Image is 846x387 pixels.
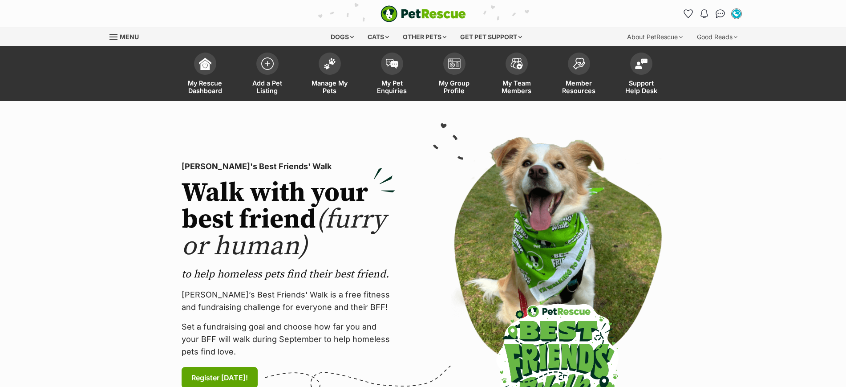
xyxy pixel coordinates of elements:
span: Member Resources [559,79,599,94]
span: My Team Members [497,79,537,94]
a: Add a Pet Listing [236,48,299,101]
img: logo-e224e6f780fb5917bec1dbf3a21bbac754714ae5b6737aabdf751b685950b380.svg [380,5,466,22]
span: Menu [120,33,139,41]
span: Manage My Pets [310,79,350,94]
p: [PERSON_NAME]'s Best Friends' Walk [182,160,395,173]
a: PetRescue [380,5,466,22]
a: Member Resources [548,48,610,101]
img: member-resources-icon-8e73f808a243e03378d46382f2149f9095a855e16c252ad45f914b54edf8863c.svg [573,57,585,69]
p: to help homeless pets find their best friend. [182,267,395,281]
a: My Rescue Dashboard [174,48,236,101]
div: Get pet support [454,28,528,46]
a: Manage My Pets [299,48,361,101]
div: Good Reads [691,28,744,46]
div: Dogs [324,28,360,46]
img: pet-enquiries-icon-7e3ad2cf08bfb03b45e93fb7055b45f3efa6380592205ae92323e6603595dc1f.svg [386,59,398,69]
button: Notifications [697,7,712,21]
a: Conversations [713,7,728,21]
span: (furry or human) [182,203,386,263]
div: Other pets [397,28,453,46]
p: [PERSON_NAME]’s Best Friends' Walk is a free fitness and fundraising challenge for everyone and t... [182,289,395,314]
button: My account [729,7,744,21]
span: Support Help Desk [621,79,661,94]
span: My Rescue Dashboard [185,79,225,94]
img: chat-41dd97257d64d25036548639549fe6c8038ab92f7586957e7f3b1b290dea8141.svg [716,9,725,18]
p: Set a fundraising goal and choose how far you and your BFF will walk during September to help hom... [182,321,395,358]
span: My Group Profile [434,79,474,94]
img: help-desk-icon-fdf02630f3aa405de69fd3d07c3f3aa587a6932b1a1747fa1d2bba05be0121f9.svg [635,58,648,69]
span: My Pet Enquiries [372,79,412,94]
h2: Walk with your best friend [182,180,395,260]
div: About PetRescue [621,28,689,46]
img: group-profile-icon-3fa3cf56718a62981997c0bc7e787c4b2cf8bcc04b72c1350f741eb67cf2f40e.svg [448,58,461,69]
a: Favourites [681,7,696,21]
ul: Account quick links [681,7,744,21]
a: My Pet Enquiries [361,48,423,101]
a: My Group Profile [423,48,486,101]
img: dashboard-icon-eb2f2d2d3e046f16d808141f083e7271f6b2e854fb5c12c21221c1fb7104beca.svg [199,57,211,70]
a: Support Help Desk [610,48,672,101]
div: Cats [361,28,395,46]
a: Menu [109,28,145,44]
img: team-members-icon-5396bd8760b3fe7c0b43da4ab00e1e3bb1a5d9ba89233759b79545d2d3fc5d0d.svg [510,58,523,69]
span: Register [DATE]! [191,372,248,383]
a: My Team Members [486,48,548,101]
span: Add a Pet Listing [247,79,287,94]
img: notifications-46538b983faf8c2785f20acdc204bb7945ddae34d4c08c2a6579f10ce5e182be.svg [700,9,708,18]
img: add-pet-listing-icon-0afa8454b4691262ce3f59096e99ab1cd57d4a30225e0717b998d2c9b9846f56.svg [261,57,274,70]
img: manage-my-pets-icon-02211641906a0b7f246fdf0571729dbe1e7629f14944591b6c1af311fb30b64b.svg [324,58,336,69]
img: Sayla Kimber profile pic [732,9,741,18]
